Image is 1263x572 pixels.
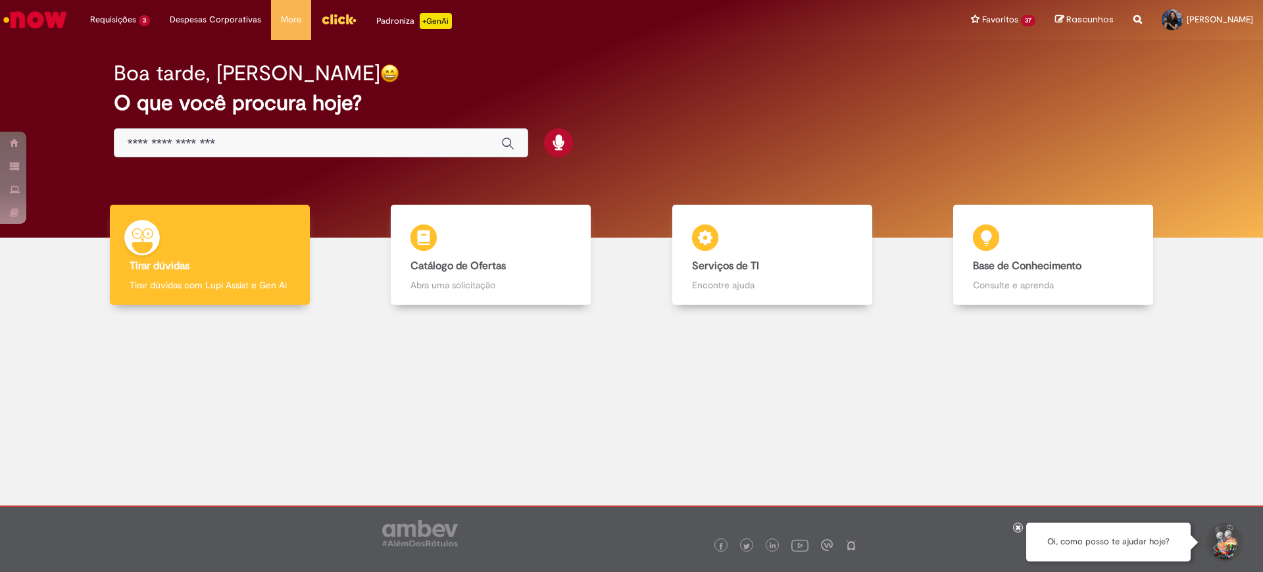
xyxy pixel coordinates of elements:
a: Tirar dúvidas Tirar dúvidas com Lupi Assist e Gen Ai [69,205,351,305]
img: happy-face.png [380,64,399,83]
p: Abra uma solicitação [410,278,571,292]
span: 3 [139,15,150,26]
span: 37 [1021,15,1035,26]
b: Catálogo de Ofertas [410,259,506,273]
img: logo_footer_twitter.png [743,543,750,550]
h2: O que você procura hoje? [114,91,1150,115]
button: Iniciar Conversa de Suporte [1204,523,1243,562]
span: Despesas Corporativas [170,13,261,26]
a: Catálogo de Ofertas Abra uma solicitação [351,205,632,305]
img: click_logo_yellow_360x200.png [321,9,357,29]
a: Base de Conhecimento Consulte e aprenda [913,205,1195,305]
a: Rascunhos [1055,14,1114,26]
img: logo_footer_facebook.png [718,543,724,550]
span: Rascunhos [1066,13,1114,26]
img: logo_footer_naosei.png [845,539,857,551]
img: logo_footer_linkedin.png [770,542,776,550]
span: More [281,13,301,26]
p: +GenAi [420,13,452,29]
img: ServiceNow [1,7,69,33]
img: logo_footer_ambev_rotulo_gray.png [382,520,458,546]
h2: Boa tarde, [PERSON_NAME] [114,62,380,85]
b: Tirar dúvidas [130,259,189,273]
span: Requisições [90,13,136,26]
img: logo_footer_youtube.png [791,536,808,554]
p: Consulte e aprenda [973,278,1133,292]
p: Tirar dúvidas com Lupi Assist e Gen Ai [130,278,290,292]
img: logo_footer_workplace.png [821,539,833,551]
p: Encontre ajuda [692,278,853,292]
div: Oi, como posso te ajudar hoje? [1026,523,1191,561]
span: [PERSON_NAME] [1187,14,1253,25]
b: Serviços de TI [692,259,759,273]
div: Padroniza [376,13,452,29]
b: Base de Conhecimento [973,259,1081,273]
a: Serviços de TI Encontre ajuda [631,205,913,305]
span: Favoritos [982,13,1018,26]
